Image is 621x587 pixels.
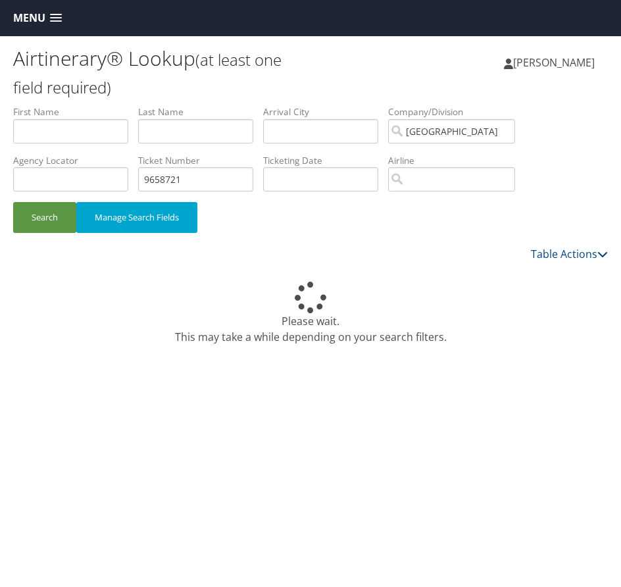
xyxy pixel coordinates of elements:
h1: Airtinerary® Lookup [13,45,310,100]
span: Menu [13,12,45,24]
span: [PERSON_NAME] [513,55,595,70]
label: Ticket Number [138,154,263,167]
label: First Name [13,105,138,118]
a: Menu [7,7,68,29]
label: Ticketing Date [263,154,388,167]
a: Table Actions [531,247,608,261]
div: Please wait. This may take a while depending on your search filters. [13,282,608,345]
button: Search [13,202,76,233]
a: [PERSON_NAME] [504,43,608,82]
button: Manage Search Fields [76,202,197,233]
label: Arrival City [263,105,388,118]
label: Agency Locator [13,154,138,167]
label: Company/Division [388,105,525,118]
label: Last Name [138,105,263,118]
label: Airline [388,154,525,167]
